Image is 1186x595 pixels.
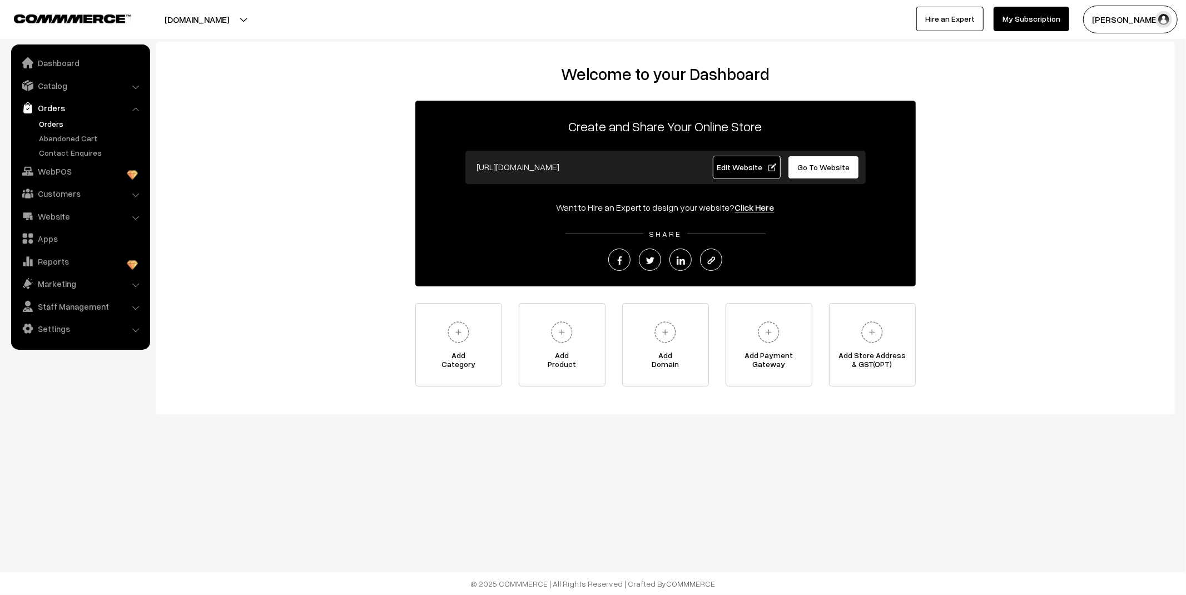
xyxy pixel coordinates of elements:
[726,351,812,373] span: Add Payment Gateway
[717,162,776,172] span: Edit Website
[1083,6,1178,33] button: [PERSON_NAME]
[443,317,474,348] img: plus.svg
[36,147,146,158] a: Contact Enquires
[415,201,916,214] div: Want to Hire an Expert to design your website?
[547,317,577,348] img: plus.svg
[126,6,268,33] button: [DOMAIN_NAME]
[14,14,131,23] img: COMMMERCE
[14,98,146,118] a: Orders
[994,7,1069,31] a: My Subscription
[415,303,502,386] a: AddCategory
[797,162,850,172] span: Go To Website
[726,303,812,386] a: Add PaymentGateway
[14,11,111,24] a: COMMMERCE
[36,132,146,144] a: Abandoned Cart
[14,274,146,294] a: Marketing
[623,351,708,373] span: Add Domain
[14,53,146,73] a: Dashboard
[916,7,984,31] a: Hire an Expert
[830,351,915,373] span: Add Store Address & GST(OPT)
[643,229,687,239] span: SHARE
[14,161,146,181] a: WebPOS
[753,317,784,348] img: plus.svg
[167,64,1164,84] h2: Welcome to your Dashboard
[415,116,916,136] p: Create and Share Your Online Store
[650,317,681,348] img: plus.svg
[36,118,146,130] a: Orders
[519,351,605,373] span: Add Product
[14,76,146,96] a: Catalog
[519,303,606,386] a: AddProduct
[788,156,860,179] a: Go To Website
[14,319,146,339] a: Settings
[713,156,781,179] a: Edit Website
[829,303,916,386] a: Add Store Address& GST(OPT)
[416,351,502,373] span: Add Category
[667,579,716,588] a: COMMMERCE
[14,296,146,316] a: Staff Management
[1155,11,1172,28] img: user
[735,202,775,213] a: Click Here
[622,303,709,386] a: AddDomain
[14,251,146,271] a: Reports
[14,184,146,204] a: Customers
[14,206,146,226] a: Website
[14,229,146,249] a: Apps
[857,317,887,348] img: plus.svg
